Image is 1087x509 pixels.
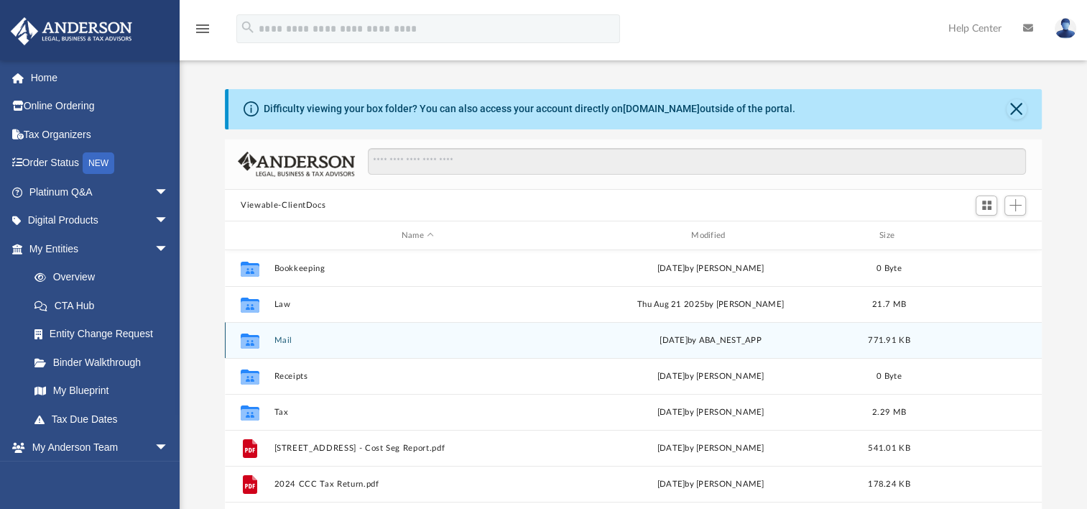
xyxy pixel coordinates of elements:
[568,262,854,275] div: [DATE] by [PERSON_NAME]
[567,229,854,242] div: Modified
[20,377,183,405] a: My Blueprint
[861,229,918,242] div: Size
[10,149,190,178] a: Order StatusNEW
[10,234,190,263] a: My Entitiesarrow_drop_down
[872,301,906,308] span: 21.7 MB
[1007,99,1027,119] button: Close
[20,405,190,434] a: Tax Due Dates
[868,336,910,344] span: 771.91 KB
[924,229,1024,242] div: id
[10,92,190,121] a: Online Ordering
[154,178,183,207] span: arrow_drop_down
[6,17,137,45] img: Anderson Advisors Platinum Portal
[10,63,190,92] a: Home
[368,148,1026,175] input: Search files and folders
[623,103,700,114] a: [DOMAIN_NAME]
[568,442,854,455] div: [DATE] by [PERSON_NAME]
[868,444,910,452] span: 541.01 KB
[274,229,561,242] div: Name
[20,348,190,377] a: Binder Walkthrough
[868,480,910,488] span: 178.24 KB
[274,444,561,453] button: [STREET_ADDRESS] - Cost Seg Report.pdf
[83,152,114,174] div: NEW
[231,229,267,242] div: id
[10,120,190,149] a: Tax Organizers
[240,19,256,35] i: search
[876,372,902,380] span: 0 Byte
[1055,18,1076,39] img: User Pic
[568,334,854,347] div: [DATE] by ABA_NEST_APP
[976,196,997,216] button: Switch to Grid View
[872,408,906,416] span: 2.29 MB
[20,263,190,292] a: Overview
[1004,196,1026,216] button: Add
[568,478,854,491] div: [DATE] by [PERSON_NAME]
[274,336,561,345] button: Mail
[274,264,561,273] button: Bookkeeping
[154,434,183,463] span: arrow_drop_down
[274,372,561,381] button: Receipts
[274,408,561,417] button: Tax
[194,20,211,37] i: menu
[876,265,902,272] span: 0 Byte
[10,206,190,235] a: Digital Productsarrow_drop_down
[274,480,561,489] button: 2024 CCC Tax Return.pdf
[241,199,325,212] button: Viewable-ClientDocs
[194,27,211,37] a: menu
[154,234,183,264] span: arrow_drop_down
[10,178,190,206] a: Platinum Q&Aarrow_drop_down
[264,101,795,116] div: Difficulty viewing your box folder? You can also access your account directly on outside of the p...
[274,300,561,309] button: Law
[568,406,854,419] div: [DATE] by [PERSON_NAME]
[568,370,854,383] div: [DATE] by [PERSON_NAME]
[20,291,190,320] a: CTA Hub
[10,434,183,462] a: My Anderson Teamarrow_drop_down
[568,298,854,311] div: Thu Aug 21 2025 by [PERSON_NAME]
[20,320,190,349] a: Entity Change Request
[154,206,183,236] span: arrow_drop_down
